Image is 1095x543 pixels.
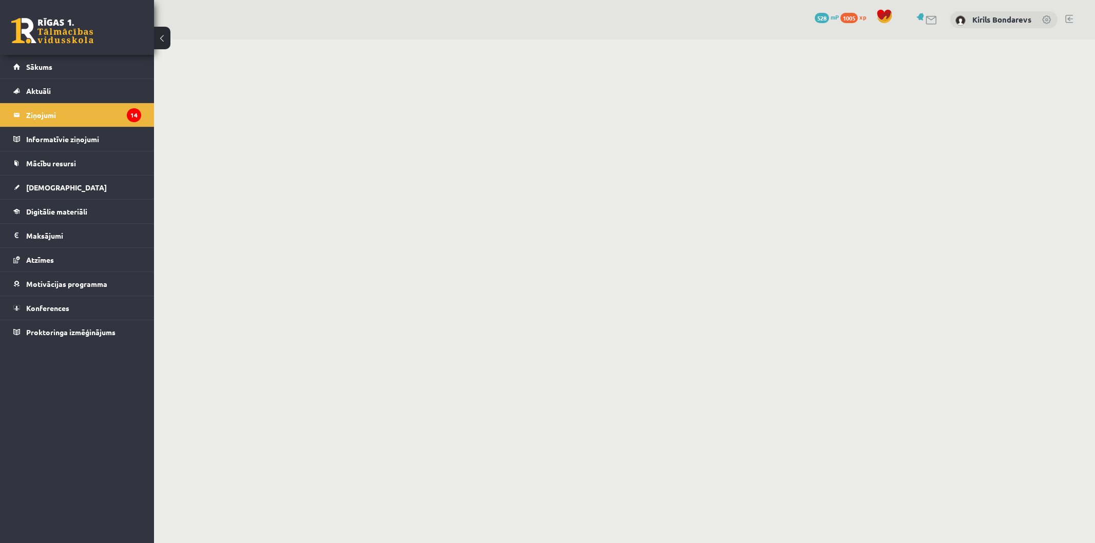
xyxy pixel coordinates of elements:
a: Proktoringa izmēģinājums [13,320,141,344]
legend: Maksājumi [26,224,141,247]
span: Proktoringa izmēģinājums [26,327,116,337]
a: Mācību resursi [13,151,141,175]
a: Ziņojumi14 [13,103,141,127]
span: Sākums [26,62,52,71]
a: [DEMOGRAPHIC_DATA] [13,176,141,199]
a: Sākums [13,55,141,79]
a: Motivācijas programma [13,272,141,296]
span: Digitālie materiāli [26,207,87,216]
span: 528 [815,13,829,23]
img: Kirils Bondarevs [955,15,966,26]
i: 14 [127,108,141,122]
a: Digitālie materiāli [13,200,141,223]
a: Informatīvie ziņojumi [13,127,141,151]
a: Kirils Bondarevs [972,14,1031,25]
a: Konferences [13,296,141,320]
a: 1005 xp [840,13,871,21]
a: 528 mP [815,13,839,21]
span: Konferences [26,303,69,313]
span: Aktuāli [26,86,51,95]
span: Mācību resursi [26,159,76,168]
span: Atzīmes [26,255,54,264]
span: 1005 [840,13,858,23]
span: mP [831,13,839,21]
a: Maksājumi [13,224,141,247]
legend: Informatīvie ziņojumi [26,127,141,151]
span: [DEMOGRAPHIC_DATA] [26,183,107,192]
a: Aktuāli [13,79,141,103]
a: Atzīmes [13,248,141,271]
a: Rīgas 1. Tālmācības vidusskola [11,18,93,44]
span: xp [859,13,866,21]
legend: Ziņojumi [26,103,141,127]
span: Motivācijas programma [26,279,107,288]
